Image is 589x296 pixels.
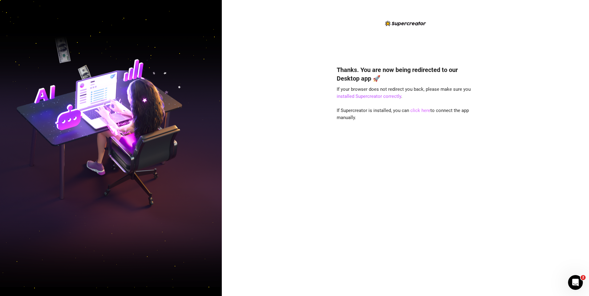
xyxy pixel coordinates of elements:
h4: Thanks. You are now being redirected to our Desktop app 🚀 [337,66,474,83]
a: click here [410,108,430,113]
a: installed Supercreator correctly [337,94,401,99]
img: logo-BBDzfeDw.svg [385,21,426,26]
span: If your browser does not redirect you back, please make sure you . [337,86,471,99]
span: 2 [581,275,586,280]
iframe: Intercom live chat [568,275,583,290]
span: If Supercreator is installed, you can to connect the app manually. [337,108,469,121]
